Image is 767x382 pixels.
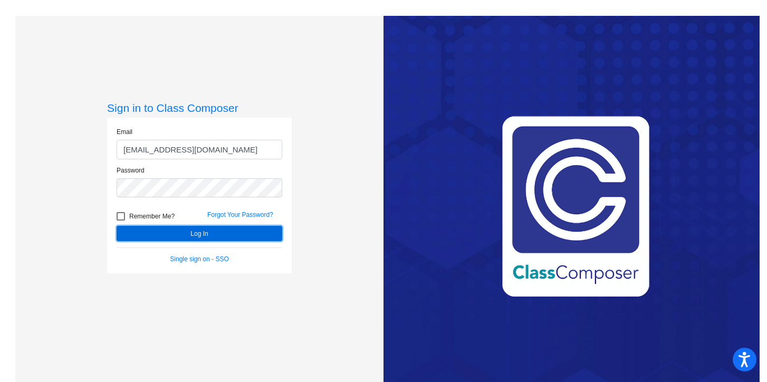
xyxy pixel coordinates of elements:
button: Log In [117,226,282,241]
a: Forgot Your Password? [207,211,273,218]
label: Email [117,127,132,137]
h3: Sign in to Class Composer [107,101,292,114]
span: Remember Me? [129,210,175,223]
a: Single sign on - SSO [170,255,228,263]
label: Password [117,166,145,175]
